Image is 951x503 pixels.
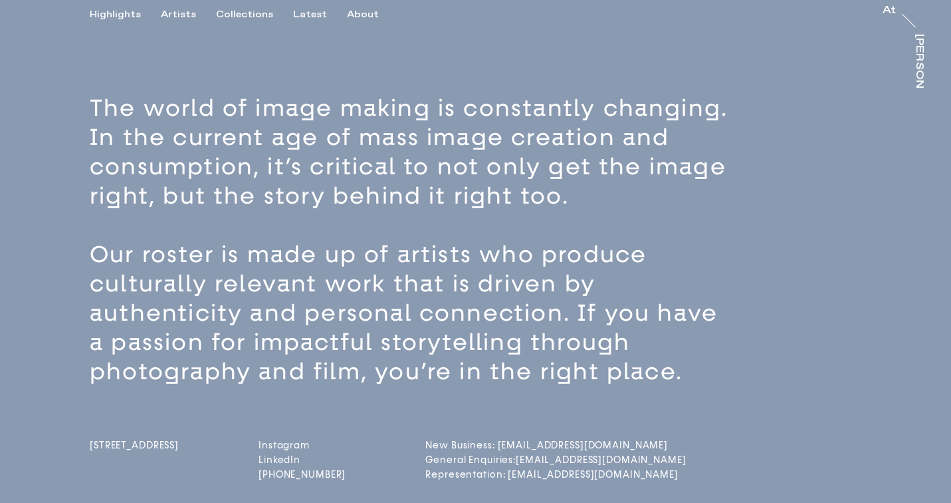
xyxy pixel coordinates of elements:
[90,9,141,21] div: Highlights
[90,440,179,451] span: [STREET_ADDRESS]
[425,440,530,451] a: New Business: [EMAIL_ADDRESS][DOMAIN_NAME]
[161,9,196,21] div: Artists
[293,9,327,21] div: Latest
[883,5,896,19] a: At
[90,9,161,21] button: Highlights
[216,9,293,21] button: Collections
[90,240,744,387] p: Our roster is made up of artists who produce culturally relevant work that is driven by authentic...
[216,9,273,21] div: Collections
[347,9,379,21] div: About
[425,469,530,480] a: Representation: [EMAIL_ADDRESS][DOMAIN_NAME]
[911,34,924,88] a: [PERSON_NAME]
[90,440,179,484] a: [STREET_ADDRESS]
[259,440,346,451] a: Instagram
[425,454,530,466] a: General Enquiries:[EMAIL_ADDRESS][DOMAIN_NAME]
[90,94,744,211] p: The world of image making is constantly changing. In the current age of mass image creation and c...
[293,9,347,21] button: Latest
[161,9,216,21] button: Artists
[259,454,346,466] a: LinkedIn
[347,9,399,21] button: About
[259,469,346,480] a: [PHONE_NUMBER]
[914,34,924,136] div: [PERSON_NAME]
